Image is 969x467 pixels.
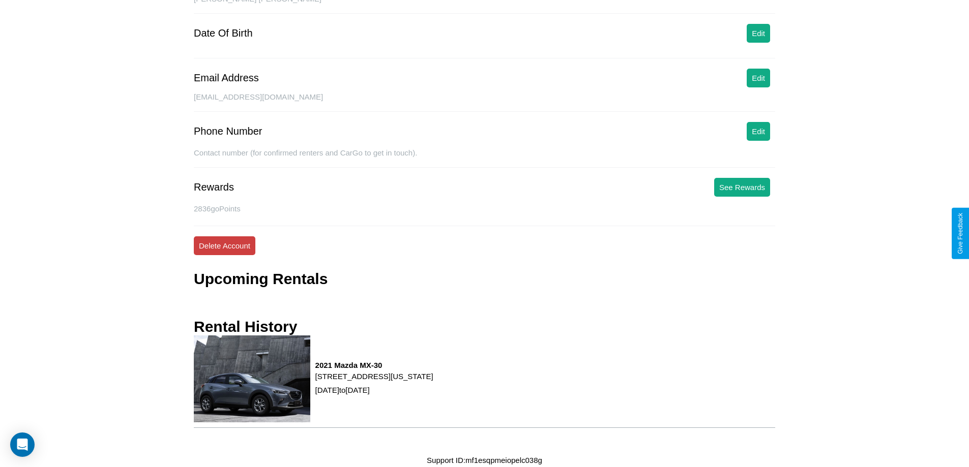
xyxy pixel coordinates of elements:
div: Give Feedback [957,213,964,254]
p: [DATE] to [DATE] [315,383,433,397]
div: Contact number (for confirmed renters and CarGo to get in touch). [194,148,775,168]
button: See Rewards [714,178,770,197]
div: Phone Number [194,126,262,137]
img: rental [194,335,310,422]
div: [EMAIL_ADDRESS][DOMAIN_NAME] [194,92,775,112]
h3: 2021 Mazda MX-30 [315,361,433,369]
button: Edit [747,69,770,87]
p: 2836 goPoints [194,202,775,215]
p: Support ID: mf1esqpmeiopelc038g [427,453,542,467]
div: Rewards [194,181,234,193]
div: Date Of Birth [194,27,253,39]
div: Email Address [194,72,259,84]
button: Edit [747,122,770,141]
button: Edit [747,24,770,43]
div: Open Intercom Messenger [10,432,35,457]
h3: Upcoming Rentals [194,270,328,288]
button: Delete Account [194,236,255,255]
h3: Rental History [194,318,297,335]
p: [STREET_ADDRESS][US_STATE] [315,369,433,383]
